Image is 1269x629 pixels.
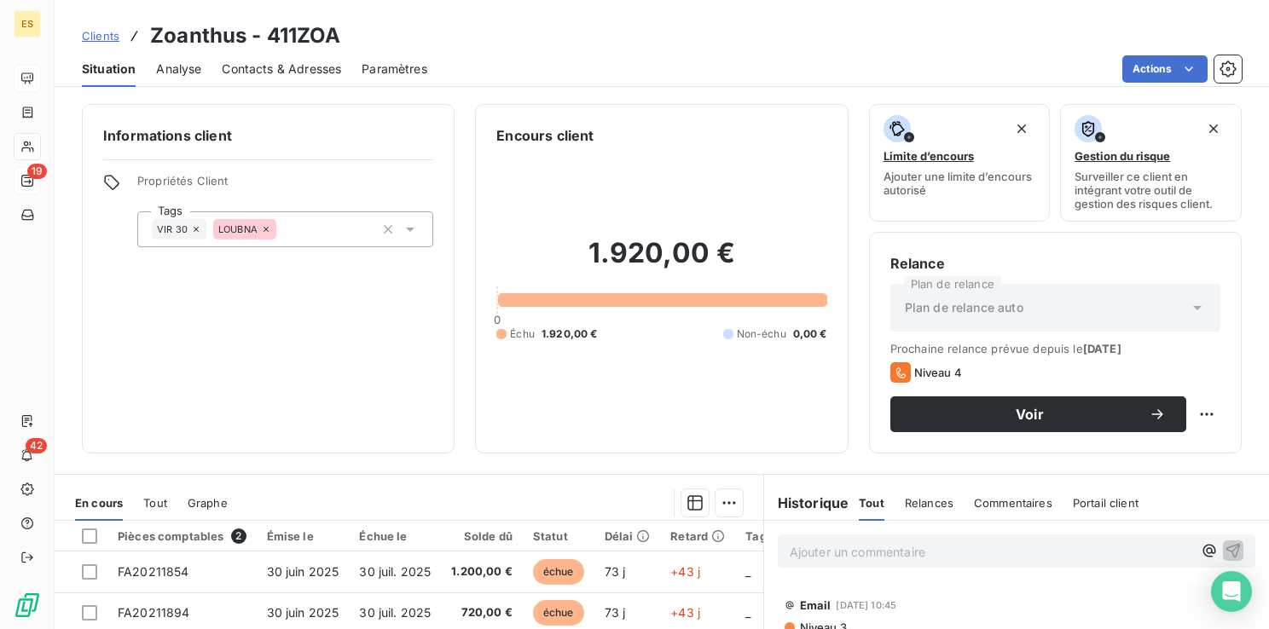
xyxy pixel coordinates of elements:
[137,174,433,198] span: Propriétés Client
[143,496,167,510] span: Tout
[496,236,826,287] h2: 1.920,00 €
[745,529,832,543] div: Tag relance
[974,496,1052,510] span: Commentaires
[218,224,258,234] span: LOUBNA
[869,104,1051,222] button: Limite d’encoursAjouter une limite d’encours autorisé
[451,604,513,621] span: 720,00 €
[14,10,41,38] div: ES
[905,496,953,510] span: Relances
[118,564,189,579] span: FA20211854
[118,528,246,544] div: Pièces comptables
[222,61,341,78] span: Contacts & Adresses
[836,600,896,610] span: [DATE] 10:45
[359,529,431,543] div: Échue le
[533,529,584,543] div: Statut
[267,605,339,620] span: 30 juin 2025
[859,496,884,510] span: Tout
[890,342,1220,355] span: Prochaine relance prévue depuis le
[1073,496,1139,510] span: Portail client
[494,313,501,326] span: 0
[670,564,700,579] span: +43 j
[905,299,1023,316] span: Plan de relance auto
[914,366,962,379] span: Niveau 4
[890,253,1220,274] h6: Relance
[103,125,433,146] h6: Informations client
[533,600,584,626] span: échue
[156,61,201,78] span: Analyse
[267,529,339,543] div: Émise le
[605,564,626,579] span: 73 j
[1060,104,1242,222] button: Gestion du risqueSurveiller ce client en intégrant votre outil de gestion des risques client.
[1122,55,1208,83] button: Actions
[793,326,827,342] span: 0,00 €
[670,605,700,620] span: +43 j
[26,438,47,453] span: 42
[27,164,47,179] span: 19
[451,563,513,580] span: 1.200,00 €
[82,27,119,44] a: Clients
[188,496,228,510] span: Graphe
[362,61,427,78] span: Paramètres
[75,496,123,510] span: En cours
[157,224,188,234] span: VIR 30
[670,529,725,543] div: Retard
[1211,571,1252,612] div: Open Intercom Messenger
[533,559,584,585] span: échue
[82,29,119,43] span: Clients
[150,20,341,51] h3: Zoanthus - 411ZOA
[745,564,750,579] span: _
[276,222,290,237] input: Ajouter une valeur
[542,326,598,342] span: 1.920,00 €
[890,396,1186,432] button: Voir
[911,407,1149,421] span: Voir
[745,605,750,620] span: _
[737,326,786,342] span: Non-échu
[884,170,1036,197] span: Ajouter une limite d’encours autorisé
[764,493,849,513] h6: Historique
[1075,149,1170,163] span: Gestion du risque
[605,605,626,620] span: 73 j
[359,564,431,579] span: 30 juil. 2025
[1083,342,1121,355] span: [DATE]
[496,125,594,146] h6: Encours client
[510,326,535,342] span: Échu
[1075,170,1227,211] span: Surveiller ce client en intégrant votre outil de gestion des risques client.
[605,529,651,543] div: Délai
[359,605,431,620] span: 30 juil. 2025
[118,605,190,620] span: FA20211894
[14,591,41,619] img: Logo LeanPay
[231,528,246,544] span: 2
[884,149,974,163] span: Limite d’encours
[82,61,136,78] span: Situation
[267,564,339,579] span: 30 juin 2025
[800,598,832,612] span: Email
[451,529,513,543] div: Solde dû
